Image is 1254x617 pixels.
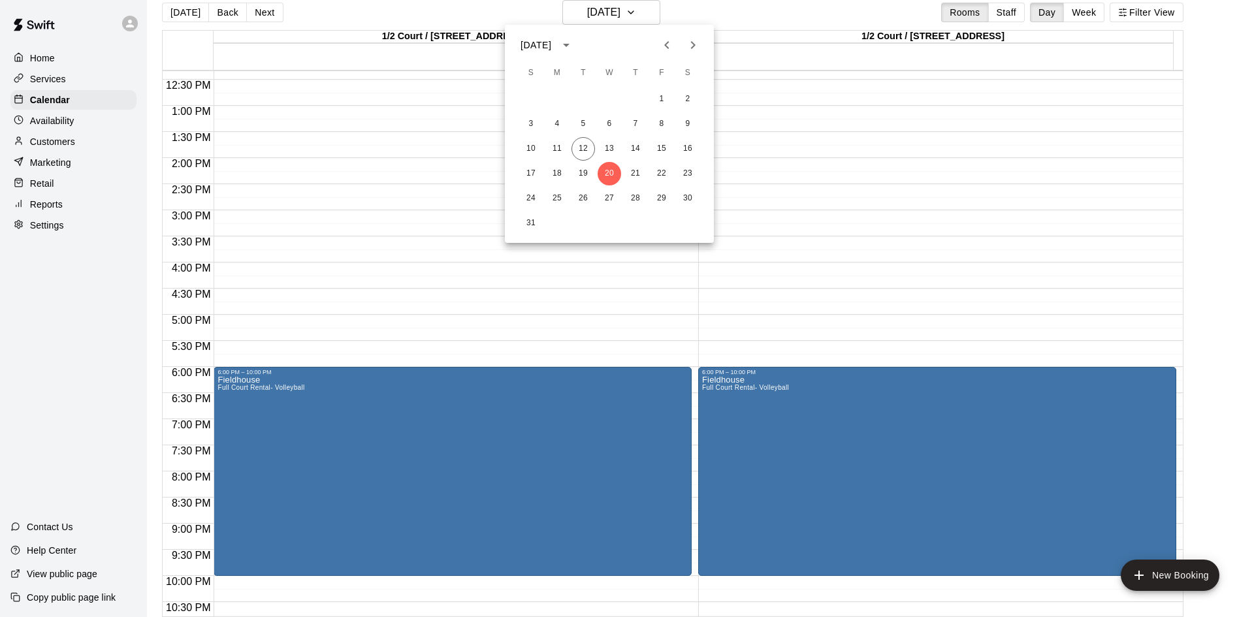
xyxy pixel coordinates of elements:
button: 27 [598,187,621,210]
span: Monday [545,60,569,86]
button: 21 [624,162,647,185]
button: 10 [519,137,543,161]
button: 23 [676,162,699,185]
span: Tuesday [571,60,595,86]
button: 7 [624,112,647,136]
span: Sunday [519,60,543,86]
button: 17 [519,162,543,185]
button: 2 [676,87,699,111]
button: 5 [571,112,595,136]
span: Friday [650,60,673,86]
button: 15 [650,137,673,161]
button: calendar view is open, switch to year view [555,34,577,56]
button: 29 [650,187,673,210]
button: 12 [571,137,595,161]
button: 13 [598,137,621,161]
div: [DATE] [521,39,551,52]
button: 9 [676,112,699,136]
button: 3 [519,112,543,136]
button: 19 [571,162,595,185]
button: 14 [624,137,647,161]
button: 31 [519,212,543,235]
button: 16 [676,137,699,161]
button: Next month [680,32,706,58]
button: 8 [650,112,673,136]
span: Saturday [676,60,699,86]
button: 25 [545,187,569,210]
button: Previous month [654,32,680,58]
button: 28 [624,187,647,210]
button: 6 [598,112,621,136]
span: Wednesday [598,60,621,86]
button: 26 [571,187,595,210]
span: Thursday [624,60,647,86]
button: 4 [545,112,569,136]
button: 24 [519,187,543,210]
button: 22 [650,162,673,185]
button: 11 [545,137,569,161]
button: 30 [676,187,699,210]
button: 18 [545,162,569,185]
button: 1 [650,87,673,111]
button: 20 [598,162,621,185]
